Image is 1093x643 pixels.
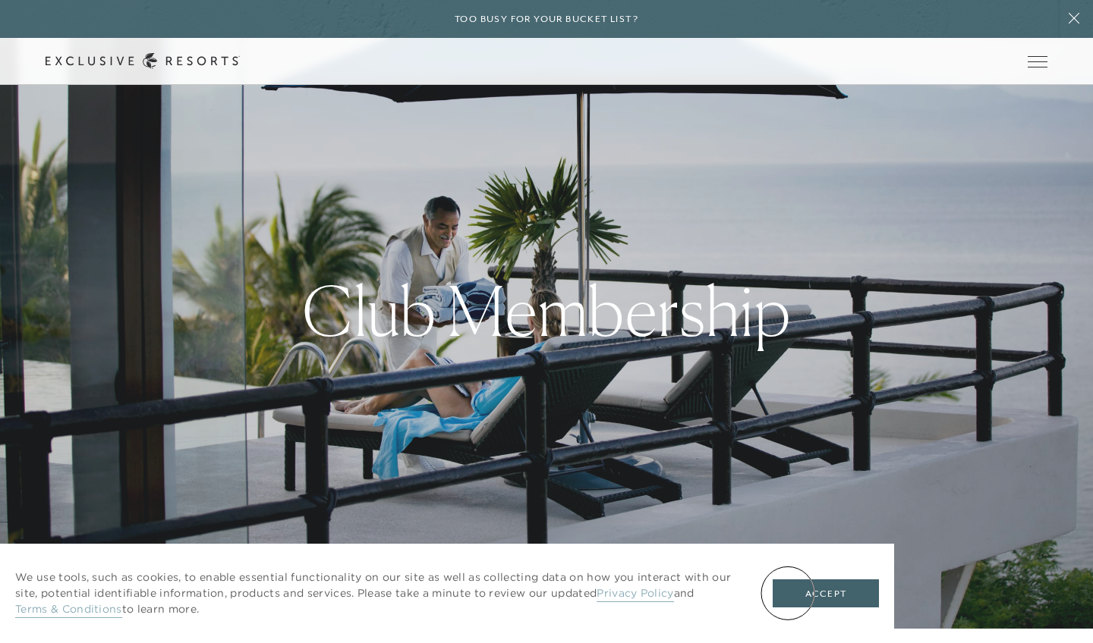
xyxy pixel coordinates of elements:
h1: Club Membership [302,277,791,345]
h6: Too busy for your bucket list? [455,12,638,27]
a: Terms & Conditions [15,602,122,618]
a: Privacy Policy [597,586,673,602]
button: Open navigation [1028,56,1047,67]
p: We use tools, such as cookies, to enable essential functionality on our site as well as collectin... [15,569,742,617]
button: Accept [773,579,879,608]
